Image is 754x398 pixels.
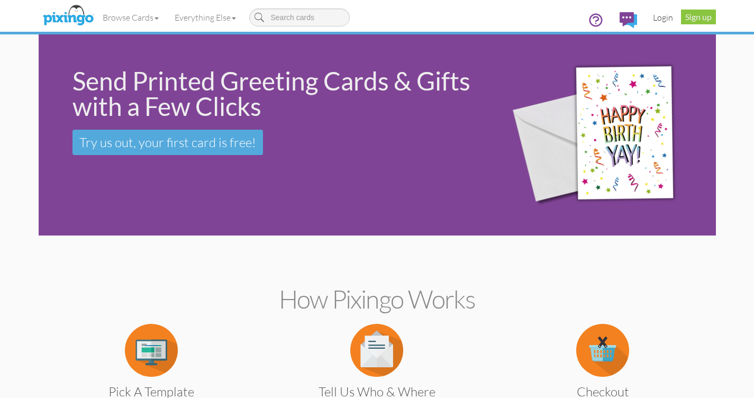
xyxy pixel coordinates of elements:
[72,130,263,155] a: Try us out, your first card is free!
[645,4,681,31] a: Login
[753,397,754,398] iframe: Chat
[350,324,403,377] img: item.alt
[57,285,697,313] h2: How Pixingo works
[40,3,96,29] img: pixingo logo
[576,324,629,377] img: item.alt
[496,37,713,233] img: 942c5090-71ba-4bfc-9a92-ca782dcda692.png
[620,12,637,28] img: comments.svg
[79,134,256,150] span: Try us out, your first card is free!
[249,8,350,26] input: Search cards
[95,4,167,31] a: Browse Cards
[125,324,178,377] img: item.alt
[681,10,716,24] a: Sign up
[72,68,482,119] div: Send Printed Greeting Cards & Gifts with a Few Clicks
[167,4,244,31] a: Everything Else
